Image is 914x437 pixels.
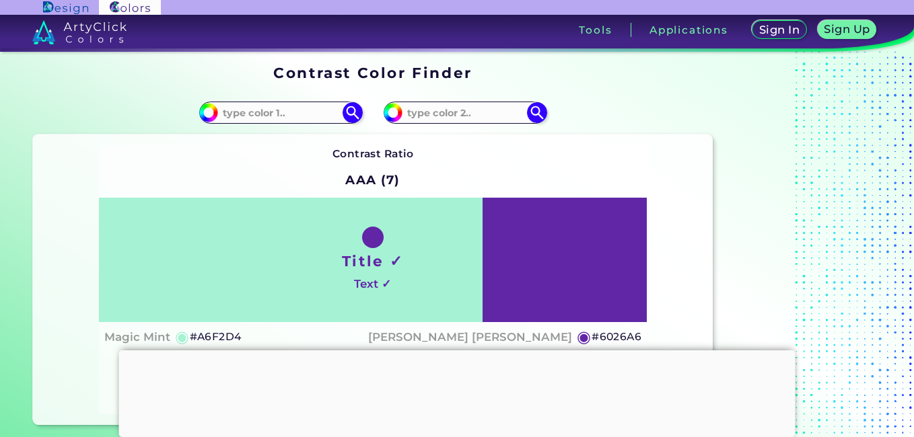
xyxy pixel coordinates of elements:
img: logo_artyclick_colors_white.svg [32,20,127,44]
h2: AAA (7) [339,165,406,195]
h5: #A6F2D4 [190,328,242,346]
img: ArtyClick Design logo [43,1,88,14]
h5: Sign Up [827,24,868,34]
h3: Applications [649,25,728,35]
h5: ◉ [175,329,190,345]
h4: Magic Mint [104,327,170,347]
h5: #6026A6 [592,328,641,346]
h4: [PERSON_NAME] [PERSON_NAME] [368,327,572,347]
h1: Contrast Color Finder [273,63,472,83]
iframe: Advertisement [119,350,796,434]
img: icon search [527,102,547,122]
img: icon search [343,102,363,122]
h3: Tools [579,25,612,35]
strong: Contrast Ratio [332,147,414,160]
h4: Text ✓ [354,274,391,294]
a: Sign In [754,22,804,38]
h5: Sign In [761,25,798,35]
input: type color 2.. [402,104,528,122]
h5: ◉ [577,329,592,345]
h1: Title ✓ [342,251,404,271]
a: Sign Up [820,22,874,38]
input: type color 1.. [218,104,343,122]
iframe: Advertisement [718,60,886,430]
